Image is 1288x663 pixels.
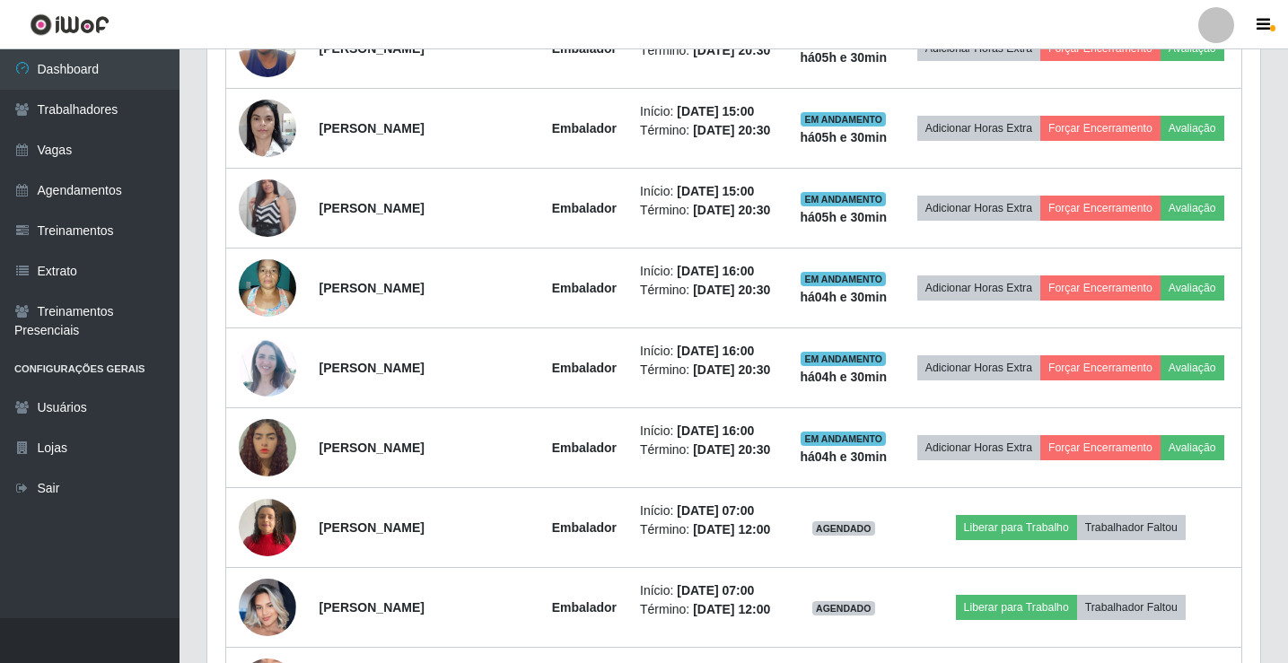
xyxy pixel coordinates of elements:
button: Avaliação [1161,196,1224,221]
button: Forçar Encerramento [1040,355,1161,380]
strong: há 05 h e 30 min [800,130,887,144]
time: [DATE] 12:00 [693,602,770,616]
button: Adicionar Horas Extra [917,275,1040,301]
strong: há 05 h e 30 min [800,50,887,65]
strong: [PERSON_NAME] [320,281,425,295]
li: Término: [640,520,776,539]
time: [DATE] 20:30 [693,203,770,217]
time: [DATE] 20:30 [693,283,770,297]
time: [DATE] 12:00 [693,522,770,537]
strong: [PERSON_NAME] [320,441,425,455]
li: Término: [640,281,776,300]
span: AGENDADO [812,601,875,615]
time: [DATE] 20:30 [693,442,770,457]
button: Avaliação [1161,116,1224,141]
time: [DATE] 16:00 [677,264,754,278]
span: EM ANDAMENTO [801,192,886,206]
time: [DATE] 16:00 [677,344,754,358]
button: Adicionar Horas Extra [917,196,1040,221]
li: Término: [640,600,776,619]
img: 1743187516364.jpeg [239,556,296,659]
button: Avaliação [1161,355,1224,380]
li: Início: [640,581,776,600]
strong: há 05 h e 30 min [800,210,887,224]
span: AGENDADO [812,521,875,536]
strong: Embalador [552,361,617,375]
img: 1694453372238.jpeg [239,90,296,166]
time: [DATE] 20:30 [693,362,770,377]
strong: Embalador [552,41,617,56]
li: Término: [640,121,776,140]
img: 1734436613061.jpeg [239,384,296,511]
strong: Embalador [552,441,617,455]
strong: há 04 h e 30 min [800,449,887,464]
img: CoreUI Logo [30,13,110,36]
strong: Embalador [552,201,617,215]
strong: Embalador [552,520,617,535]
button: Adicionar Horas Extra [917,435,1040,460]
img: 1737135977494.jpeg [239,489,296,565]
li: Término: [640,441,776,459]
button: Trabalhador Faltou [1077,515,1186,540]
button: Liberar para Trabalho [956,515,1077,540]
li: Início: [640,422,776,441]
button: Trabalhador Faltou [1077,595,1186,620]
li: Início: [640,102,776,121]
time: [DATE] 15:00 [677,104,754,118]
time: [DATE] 15:00 [677,184,754,198]
time: [DATE] 07:00 [677,583,754,598]
span: EM ANDAMENTO [801,272,886,286]
button: Liberar para Trabalho [956,595,1077,620]
time: [DATE] 16:00 [677,423,754,438]
button: Forçar Encerramento [1040,196,1161,221]
img: 1708277491646.jpeg [239,339,296,397]
strong: [PERSON_NAME] [320,600,425,615]
strong: [PERSON_NAME] [320,201,425,215]
strong: há 04 h e 30 min [800,370,887,384]
strong: Embalador [552,281,617,295]
li: Início: [640,502,776,520]
strong: há 04 h e 30 min [800,290,887,304]
strong: [PERSON_NAME] [320,121,425,135]
button: Avaliação [1161,275,1224,301]
li: Início: [640,262,776,281]
li: Término: [640,361,776,379]
button: Avaliação [1161,435,1224,460]
button: Adicionar Horas Extra [917,355,1040,380]
button: Forçar Encerramento [1040,116,1161,141]
button: Adicionar Horas Extra [917,116,1040,141]
li: Início: [640,342,776,361]
li: Término: [640,201,776,220]
time: [DATE] 07:00 [677,503,754,518]
span: EM ANDAMENTO [801,112,886,126]
strong: [PERSON_NAME] [320,361,425,375]
time: [DATE] 20:30 [693,123,770,137]
span: EM ANDAMENTO [801,352,886,366]
img: 1677665450683.jpeg [239,249,296,326]
img: 1703785575739.jpeg [239,157,296,259]
strong: Embalador [552,600,617,615]
li: Início: [640,182,776,201]
time: [DATE] 20:30 [693,43,770,57]
span: EM ANDAMENTO [801,432,886,446]
li: Término: [640,41,776,60]
button: Forçar Encerramento [1040,275,1161,301]
strong: Embalador [552,121,617,135]
strong: [PERSON_NAME] [320,41,425,56]
button: Forçar Encerramento [1040,435,1161,460]
strong: [PERSON_NAME] [320,520,425,535]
